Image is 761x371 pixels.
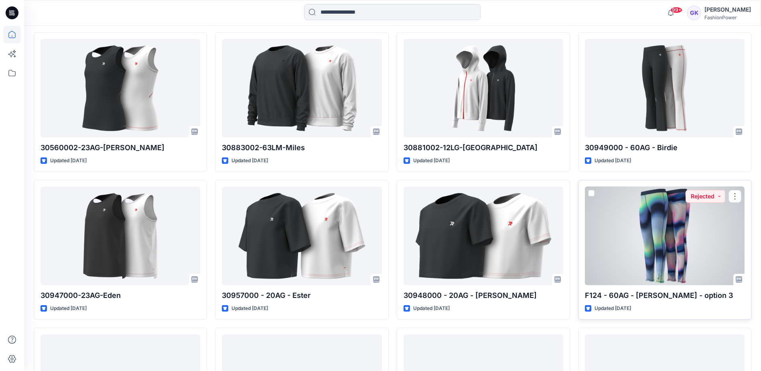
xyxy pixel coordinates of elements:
a: 30883002-63LM-Miles [222,39,382,137]
span: 99+ [670,7,682,13]
a: 30957000 - 20AG - Ester [222,187,382,285]
p: Updated [DATE] [231,304,268,313]
div: FashionPower [704,14,751,20]
p: 30881002-12LG-[GEOGRAPHIC_DATA] [404,142,563,153]
a: 30560002-23AG-Ella [41,39,200,137]
a: 30881002-12LG-Dakota [404,39,563,137]
p: 30949000 - 60AG - Birdie [585,142,745,153]
p: 30947000-23AG-Eden [41,290,200,301]
p: Updated [DATE] [50,304,87,313]
p: Updated [DATE] [413,157,450,165]
p: Updated [DATE] [50,157,87,165]
p: 30560002-23AG-[PERSON_NAME] [41,142,200,153]
p: Updated [DATE] [413,304,450,313]
a: 30948000 - 20AG - Ellie [404,187,563,285]
div: GK [687,6,701,20]
p: F124 - 60AG - [PERSON_NAME] - option 3 [585,290,745,301]
p: Updated [DATE] [595,157,631,165]
p: 30883002-63LM-Miles [222,142,382,153]
div: [PERSON_NAME] [704,5,751,14]
p: Updated [DATE] [231,157,268,165]
a: F124 - 60AG - Bonnie - option 3 [585,187,745,285]
p: 30948000 - 20AG - [PERSON_NAME] [404,290,563,301]
p: 30957000 - 20AG - Ester [222,290,382,301]
a: 30947000-23AG-Eden [41,187,200,285]
p: Updated [DATE] [595,304,631,313]
a: 30949000 - 60AG - Birdie [585,39,745,137]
